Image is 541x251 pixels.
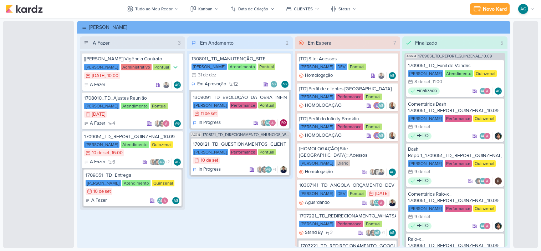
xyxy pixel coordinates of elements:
[154,120,172,127] div: Colaboradores: Iara Santos, Nelito Junior, Alessandra Gomes
[414,80,430,84] div: 8 de set
[193,94,287,101] div: 1309091_TD_EVOLUÇÃO_DA_OBRA_INFINITY_BROOKLIN
[90,81,105,89] p: A Fazer
[301,243,394,249] div: 1707221_TD_REDIRECIONAMENTO_GOOGLE
[390,74,394,78] p: AG
[299,86,396,92] div: [TD] Perfil de clientes Alto da Lapa
[174,159,181,166] div: Aline Gimenez Graciano
[378,72,385,79] img: Levy Pessoa
[408,101,502,114] div: Comentários Dash_ 1709051_TD_REPORT_QUINZENAL_10.09
[484,87,491,95] img: Alessandra Gomes
[336,160,350,166] div: Diário
[378,169,385,176] img: Levy Pessoa
[484,177,491,185] img: Alessandra Gomes
[92,112,105,117] div: [DATE]
[374,201,379,205] p: AG
[381,230,385,236] span: +1
[203,133,289,137] span: 1708121_TD_DIRECIONAMENTO_ANUNCIOS_WEBSITE
[84,103,119,109] div: [PERSON_NAME]
[266,121,270,125] p: AG
[172,64,179,71] div: Prioridade Baixa
[378,72,387,79] div: Colaboradores: Levy Pessoa
[121,141,149,148] div: Atendimento
[299,132,342,139] div: HOMOLOGAÇÃO
[233,82,238,87] span: 12
[408,222,432,230] div: FEITO
[299,56,396,62] div: [TD] Site: Acessos
[408,177,432,185] div: FEITO
[299,221,335,227] div: [PERSON_NAME]
[270,81,277,88] div: Aline Gimenez Graciano
[161,197,168,204] img: Alessandra Gomes
[369,199,376,206] img: Iara Santos
[365,229,372,236] img: Iara Santos
[364,221,382,227] div: Pontual
[479,87,492,95] div: Colaboradores: Aline Gimenez Graciano, Alessandra Gomes
[305,132,342,139] p: HOMOLOGAÇÃO
[408,191,502,204] div: Comentários Raio-x_ 1709051_TD_REPORT_QUINZENAL_10.09
[495,132,502,140] img: Nelito Junior
[153,64,170,70] div: Pontual
[369,199,387,206] div: Colaboradores: Iara Santos, Aline Gimenez Graciano, Alessandra Gomes
[256,166,278,173] div: Colaboradores: Iara Santos, Nelito Junior, Aline Gimenez Graciano, Alessandra Gomes
[408,115,443,122] div: [PERSON_NAME]
[299,94,335,100] div: [PERSON_NAME]
[266,168,271,172] p: AG
[330,230,333,235] span: 2
[269,119,276,126] img: Alessandra Gomes
[308,39,331,47] div: Em Espera
[121,103,149,109] div: Atendimento
[198,73,216,77] div: 31 de dez
[84,95,181,101] div: 1708010_TD_Ajustes Reunião
[191,133,201,137] span: AG716
[408,160,443,167] div: [PERSON_NAME]
[481,180,485,183] p: AG
[299,190,335,197] div: [PERSON_NAME]
[470,3,510,15] button: Novo Kard
[364,124,382,130] div: Pontual
[192,81,226,88] div: Em Aprovação
[272,167,276,172] span: +1
[280,119,287,126] div: Fabio Oliveira
[389,102,396,109] div: Responsável: Iara Santos
[158,159,165,166] div: Aline Gimenez Graciano
[378,132,385,139] div: Aline Gimenez Graciano
[84,141,119,148] div: [PERSON_NAME]
[175,84,180,87] p: AG
[481,225,485,228] p: AG
[174,159,181,166] div: Responsável: Aline Gimenez Graciano
[199,166,221,173] p: In Progress
[163,81,170,89] img: Levy Pessoa
[158,199,163,203] p: AG
[174,120,181,127] div: Aline Gimenez Graciano
[479,177,486,185] div: Aline Gimenez Graciano
[150,141,173,148] div: Quinzenal
[174,120,181,127] div: Responsável: Aline Gimenez Graciano
[481,135,485,138] p: AG
[479,132,486,140] div: Aline Gimenez Graciano
[105,74,118,78] div: , 10:00
[199,119,221,126] p: In Progress
[150,103,168,109] div: Pontual
[348,64,366,70] div: Pontual
[193,149,228,155] div: [PERSON_NAME]
[175,39,184,47] div: 3
[174,199,178,203] p: AG
[483,5,507,13] div: Novo Kard
[408,205,443,212] div: [PERSON_NAME]
[336,221,363,227] div: Performance
[283,39,291,47] div: 2
[299,124,335,130] div: [PERSON_NAME]
[378,102,385,109] div: Aline Gimenez Graciano
[201,158,218,163] div: 10 de set
[260,119,267,126] img: Iara Santos
[84,56,181,62] div: [Teixeira Duarte] Vigência Contrato
[92,74,105,78] div: [DATE]
[445,115,472,122] div: Performance
[228,64,256,70] div: Atendimento
[282,83,287,86] p: AG
[260,119,278,126] div: Colaboradores: Iara Santos, Aline Gimenez Graciano, Alessandra Gomes
[84,81,105,89] div: A Fazer
[230,149,257,155] div: Performance
[417,177,429,185] p: FEITO
[389,169,396,176] div: Responsável: Aline Gimenez Graciano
